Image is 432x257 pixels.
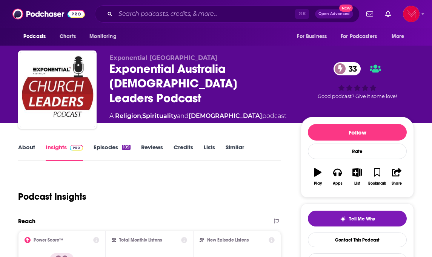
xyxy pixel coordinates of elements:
[392,181,402,186] div: Share
[339,5,353,12] span: New
[367,163,387,190] button: Bookmark
[226,144,244,161] a: Similar
[349,216,375,222] span: Tell Me Why
[109,54,217,61] span: Exponential [GEOGRAPHIC_DATA]
[308,233,407,247] a: Contact This Podcast
[327,163,347,190] button: Apps
[115,112,141,119] a: Religion
[336,29,388,44] button: open menu
[18,144,35,161] a: About
[189,112,262,119] a: [DEMOGRAPHIC_DATA]
[392,31,404,42] span: More
[23,31,46,42] span: Podcasts
[141,144,163,161] a: Reviews
[387,163,407,190] button: Share
[46,144,83,161] a: InsightsPodchaser Pro
[341,31,377,42] span: For Podcasters
[403,6,420,22] span: Logged in as Pamelamcclure
[334,62,361,75] a: 33
[12,7,85,21] img: Podchaser - Follow, Share and Rate Podcasts
[115,8,295,20] input: Search podcasts, credits, & more...
[386,29,414,44] button: open menu
[109,112,286,121] div: A podcast
[119,237,162,243] h2: Total Monthly Listens
[177,112,189,119] span: and
[89,31,116,42] span: Monitoring
[318,93,397,99] span: Good podcast? Give it some love!
[341,62,361,75] span: 33
[142,112,177,119] a: Spirituality
[354,181,360,186] div: List
[314,181,322,186] div: Play
[18,29,55,44] button: open menu
[141,112,142,119] span: ,
[297,31,327,42] span: For Business
[122,145,131,150] div: 109
[20,52,95,127] img: Exponential Australia Church Leaders Podcast
[340,216,346,222] img: tell me why sparkle
[295,9,309,19] span: ⌘ K
[18,217,35,225] h2: Reach
[318,12,350,16] span: Open Advanced
[308,163,327,190] button: Play
[95,5,360,23] div: Search podcasts, credits, & more...
[60,31,76,42] span: Charts
[382,8,394,20] a: Show notifications dropdown
[204,144,215,161] a: Lists
[174,144,193,161] a: Credits
[70,145,83,151] img: Podchaser Pro
[308,124,407,141] button: Follow
[403,6,420,22] img: User Profile
[308,144,407,159] div: Rate
[94,144,131,161] a: Episodes109
[18,191,86,202] h1: Podcast Insights
[292,29,336,44] button: open menu
[84,29,126,44] button: open menu
[363,8,376,20] a: Show notifications dropdown
[34,237,63,243] h2: Power Score™
[368,181,386,186] div: Bookmark
[301,54,414,107] div: 33Good podcast? Give it some love!
[55,29,80,44] a: Charts
[403,6,420,22] button: Show profile menu
[347,163,367,190] button: List
[207,237,249,243] h2: New Episode Listens
[315,9,353,18] button: Open AdvancedNew
[333,181,343,186] div: Apps
[308,211,407,226] button: tell me why sparkleTell Me Why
